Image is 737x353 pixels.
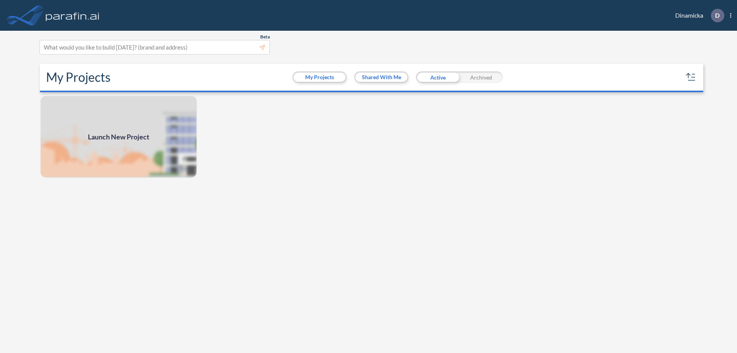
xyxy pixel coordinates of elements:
[294,73,345,82] button: My Projects
[355,73,407,82] button: Shared With Me
[88,132,149,142] span: Launch New Project
[46,70,111,85] h2: My Projects
[260,34,270,40] span: Beta
[40,95,197,178] img: add
[459,71,503,83] div: Archived
[664,9,731,22] div: Dinamicka
[685,71,697,83] button: sort
[715,12,720,19] p: D
[416,71,459,83] div: Active
[40,95,197,178] a: Launch New Project
[44,8,101,23] img: logo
